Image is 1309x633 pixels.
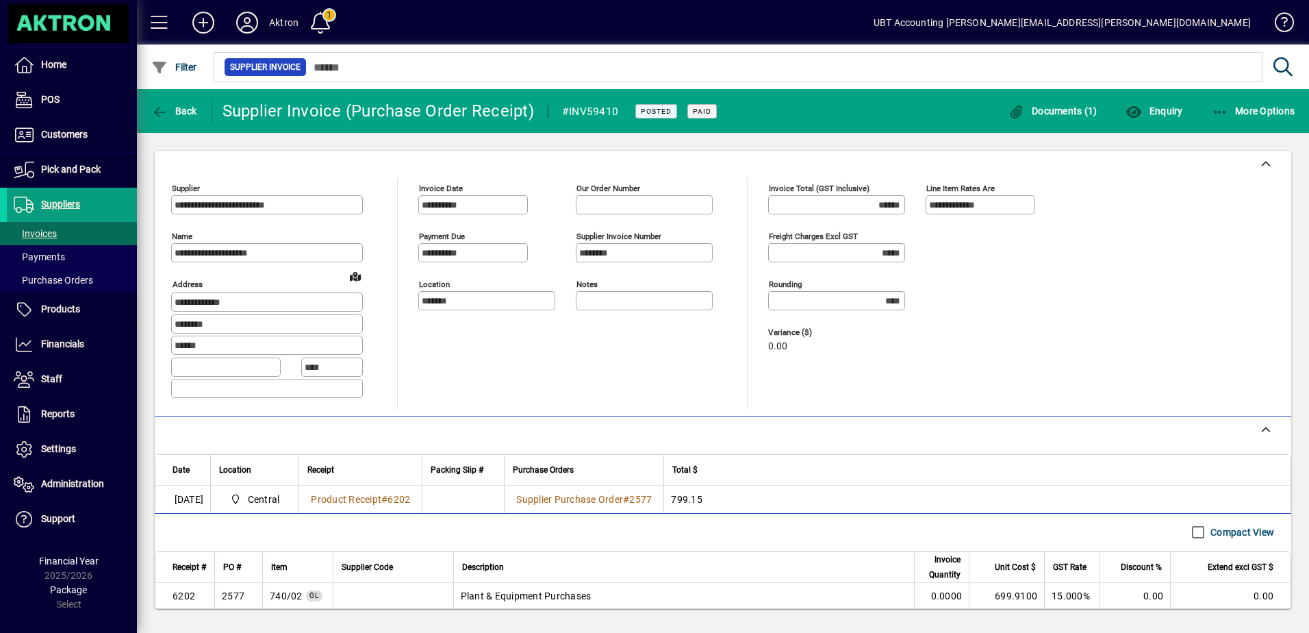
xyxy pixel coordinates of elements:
a: Payments [7,245,137,269]
a: View on map [344,265,366,287]
mat-label: Notes [576,280,598,289]
app-page-header-button: Back [137,99,212,123]
mat-label: Invoice date [419,184,463,193]
td: 6202 [155,583,214,610]
label: Compact View [1208,525,1274,539]
span: Posted [641,107,672,116]
span: Customers [41,129,88,140]
span: Central [225,491,285,508]
div: UBT Accounting [PERSON_NAME][EMAIL_ADDRESS][PERSON_NAME][DOMAIN_NAME] [874,12,1251,34]
td: Plant & Equipment Purchases [453,583,915,610]
span: Purchase Orders [513,462,574,477]
span: Date [173,462,190,477]
td: 2577 [214,583,262,610]
mat-label: Invoice Total (GST inclusive) [769,184,869,193]
a: Product Receipt#6202 [306,492,415,507]
span: Administration [41,478,104,489]
td: 0.00 [1170,583,1291,610]
td: 15.000% [1044,583,1099,610]
a: Invoices [7,222,137,245]
a: Support [7,502,137,536]
span: PO # [223,560,241,575]
span: # [381,494,387,505]
span: Financial Year [39,556,99,567]
mat-label: Rounding [769,280,802,289]
span: POS [41,94,60,105]
mat-label: Supplier invoice number [576,232,661,241]
span: Invoices [14,228,57,239]
span: Paid [693,107,711,116]
mat-label: Payment due [419,232,465,241]
span: Description [462,560,504,575]
div: Date [173,462,202,477]
a: Settings [7,432,137,467]
a: Pick and Pack [7,153,137,187]
span: Variance ($) [768,328,850,337]
mat-label: Location [419,280,450,289]
span: More Options [1212,105,1295,116]
td: 799.15 [663,486,1291,513]
span: [DATE] [175,493,204,506]
mat-label: Supplier [172,184,200,193]
span: Central [248,493,280,506]
a: Staff [7,362,137,397]
span: Reports [41,408,75,419]
td: 0.0000 [914,583,969,610]
a: Reports [7,397,137,432]
span: Settings [41,443,76,454]
a: Purchase Orders [7,269,137,292]
div: Packing Slip # [431,462,496,477]
div: Supplier Invoice (Purchase Order Receipt) [223,100,534,122]
span: Invoice Quantity [923,552,961,582]
span: # [623,494,629,505]
span: Plant & Equipment Purchases [270,589,303,603]
span: Support [41,513,75,524]
span: GL [309,592,319,599]
span: Back [151,105,197,116]
span: Packing Slip # [431,462,483,477]
span: 0.00 [768,341,787,352]
span: GST Rate [1053,560,1086,575]
div: #INV59410 [562,101,618,123]
span: Unit Cost $ [995,560,1036,575]
mat-label: Freight charges excl GST [769,232,858,241]
td: 0.00 [1099,583,1170,610]
span: Product Receipt [311,494,381,505]
span: Item [271,560,288,575]
span: Discount % [1121,560,1162,575]
span: Receipt [307,462,334,477]
td: 699.9100 [969,583,1044,610]
button: Profile [225,10,269,35]
a: Home [7,48,137,82]
span: Supplier Code [342,560,393,575]
span: 2577 [629,494,652,505]
span: Location [219,462,251,477]
button: More Options [1208,99,1299,123]
a: Customers [7,118,137,152]
button: Add [181,10,225,35]
span: Payments [14,251,65,262]
div: Aktron [269,12,298,34]
span: Staff [41,373,62,384]
a: Financials [7,327,137,362]
a: Products [7,293,137,327]
span: Suppliers [41,199,80,210]
span: Purchase Orders [14,275,93,286]
span: Home [41,59,66,70]
a: Knowledge Base [1264,3,1292,47]
span: Documents (1) [1008,105,1097,116]
a: POS [7,83,137,117]
span: Total $ [672,462,698,477]
span: Receipt # [173,560,206,575]
span: Filter [151,62,197,73]
span: Package [50,584,87,595]
span: 6202 [387,494,410,505]
button: Back [148,99,201,123]
button: Filter [148,55,201,79]
a: Administration [7,467,137,501]
div: Receipt [307,462,414,477]
span: Financials [41,338,84,349]
a: Supplier Purchase Order#2577 [511,492,657,507]
span: Extend excl GST $ [1208,560,1273,575]
span: Enquiry [1126,105,1182,116]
